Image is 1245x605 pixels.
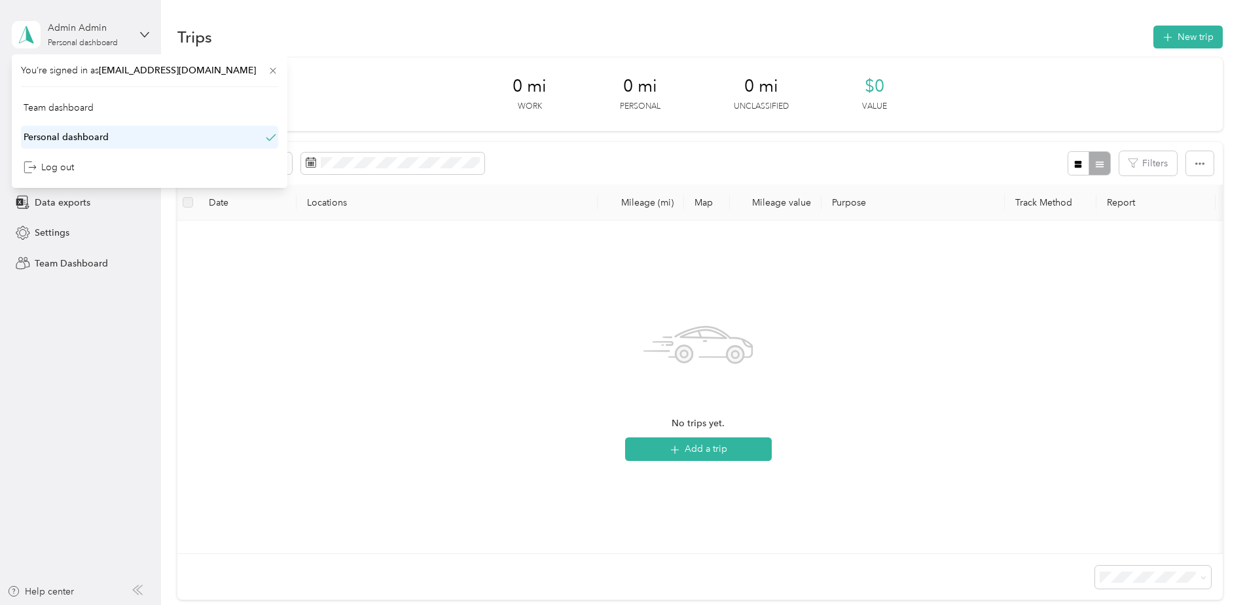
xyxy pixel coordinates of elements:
[862,101,887,113] p: Value
[99,65,256,76] span: [EMAIL_ADDRESS][DOMAIN_NAME]
[1005,185,1096,221] th: Track Method
[734,101,789,113] p: Unclassified
[48,39,118,47] div: Personal dashboard
[518,101,542,113] p: Work
[24,101,94,115] div: Team dashboard
[24,160,74,174] div: Log out
[198,185,297,221] th: Date
[177,30,212,44] h1: Trips
[620,101,660,113] p: Personal
[684,185,730,221] th: Map
[744,76,778,97] span: 0 mi
[35,257,108,270] span: Team Dashboard
[821,185,1005,221] th: Purpose
[35,226,69,240] span: Settings
[598,185,684,221] th: Mileage (mi)
[865,76,884,97] span: $0
[730,185,821,221] th: Mileage value
[7,585,74,598] button: Help center
[35,196,90,210] span: Data exports
[48,21,130,35] div: Admin Admin
[625,437,772,461] button: Add a trip
[513,76,547,97] span: 0 mi
[297,185,598,221] th: Locations
[1172,532,1245,605] iframe: Everlance-gr Chat Button Frame
[21,64,278,77] span: You’re signed in as
[672,416,725,431] span: No trips yet.
[1119,151,1177,175] button: Filters
[1096,185,1216,221] th: Report
[24,130,109,144] div: Personal dashboard
[1153,26,1223,48] button: New trip
[623,76,657,97] span: 0 mi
